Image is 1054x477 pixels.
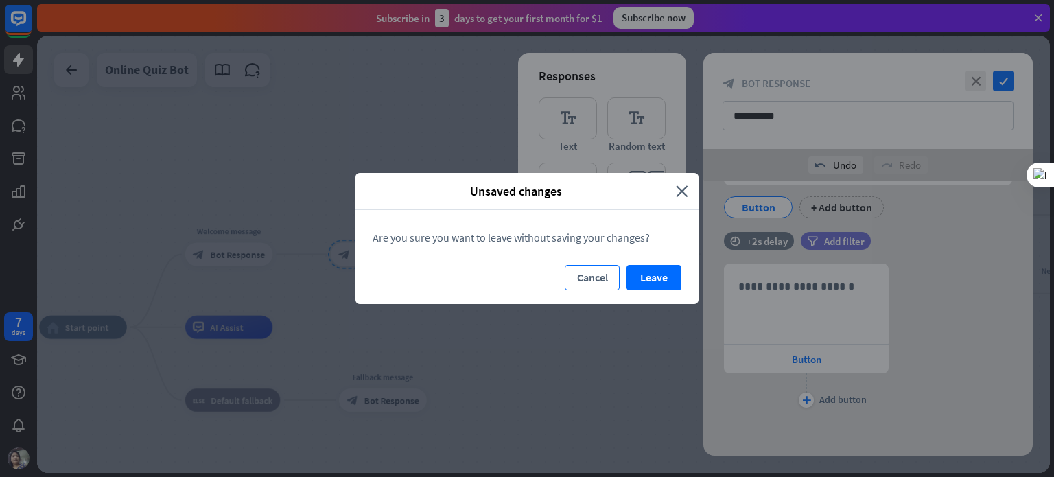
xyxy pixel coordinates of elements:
span: Unsaved changes [366,183,666,199]
i: close [676,183,688,199]
button: Open LiveChat chat widget [11,5,52,47]
button: Cancel [565,265,620,290]
span: Are you sure you want to leave without saving your changes? [373,231,650,244]
button: Leave [626,265,681,290]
